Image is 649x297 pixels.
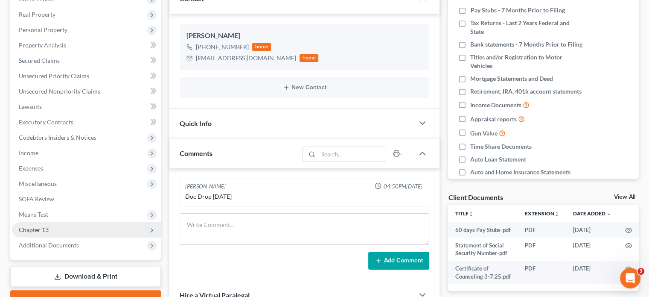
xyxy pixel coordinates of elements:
[19,165,43,172] span: Expenses
[566,261,618,285] td: [DATE]
[448,261,518,285] td: Certificate of Counseling 3-7.25.pdf
[470,142,532,151] span: Time Share Documents
[620,268,640,288] iframe: Intercom live chat
[468,212,473,217] i: unfold_more
[19,241,79,249] span: Additional Documents
[470,129,498,138] span: Gun Value
[12,99,161,115] a: Lawsuits
[19,149,38,156] span: Income
[470,6,565,15] span: Pay Stubs - 7 Months Prior to Filing
[19,134,96,141] span: Codebtors Insiders & Notices
[19,226,49,233] span: Chapter 13
[180,119,212,127] span: Quick Info
[606,212,611,217] i: expand_more
[566,222,618,238] td: [DATE]
[448,238,518,261] td: Statement of Social Security Number-pdf
[637,268,644,275] span: 3
[518,222,566,238] td: PDF
[573,210,611,217] a: Date Added expand_more
[19,11,55,18] span: Real Property
[448,193,503,202] div: Client Documents
[518,238,566,261] td: PDF
[470,87,582,96] span: Retirement, IRA, 401k account statements
[470,155,526,164] span: Auto Loan Statement
[185,182,226,191] div: [PERSON_NAME]
[12,38,161,53] a: Property Analysis
[470,40,582,49] span: Bank statements - 7 Months Prior to Filing
[383,182,422,191] span: 04:50PM[DATE]
[368,252,429,270] button: Add Comment
[470,168,570,176] span: Auto and Home Insurance Statements
[19,195,54,203] span: SOFA Review
[186,31,422,41] div: [PERSON_NAME]
[448,222,518,238] td: 60 days Pay Stubs-pdf
[19,88,100,95] span: Unsecured Nonpriority Claims
[554,212,559,217] i: unfold_more
[300,54,318,62] div: home
[525,210,559,217] a: Extensionunfold_more
[19,180,57,187] span: Miscellaneous
[185,192,424,201] div: Doc Drop [DATE]
[196,43,249,51] div: [PHONE_NUMBER]
[12,84,161,99] a: Unsecured Nonpriority Claims
[19,72,89,79] span: Unsecured Priority Claims
[470,101,521,109] span: Income Documents
[455,210,473,217] a: Titleunfold_more
[19,211,48,218] span: Means Test
[196,54,296,62] div: [EMAIL_ADDRESS][DOMAIN_NAME]
[19,41,66,49] span: Property Analysis
[12,68,161,84] a: Unsecured Priority Claims
[614,194,635,200] a: View All
[12,191,161,207] a: SOFA Review
[19,103,42,110] span: Lawsuits
[186,84,422,91] button: New Contact
[566,238,618,261] td: [DATE]
[252,43,271,51] div: home
[470,74,553,83] span: Mortgage Statements and Deed
[470,19,584,36] span: Tax Returns - Last 2 Years Federal and State
[518,261,566,285] td: PDF
[10,267,161,287] a: Download & Print
[318,147,386,162] input: Search...
[19,57,60,64] span: Secured Claims
[470,53,584,70] span: Titles and/or Registration to Motor Vehicles
[470,115,517,124] span: Appraisal reports
[12,115,161,130] a: Executory Contracts
[19,26,67,33] span: Personal Property
[12,53,161,68] a: Secured Claims
[19,118,73,126] span: Executory Contracts
[180,149,212,157] span: Comments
